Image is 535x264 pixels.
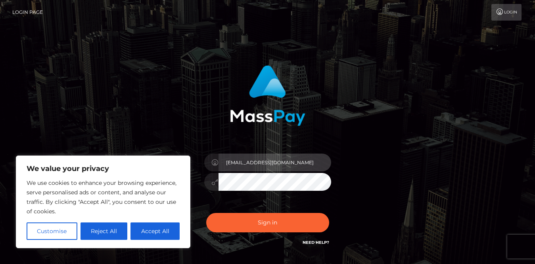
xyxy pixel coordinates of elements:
div: We value your privacy [16,156,190,248]
button: Reject All [81,222,128,240]
img: MassPay Login [230,65,305,126]
a: Need Help? [303,240,329,245]
button: Customise [27,222,77,240]
a: Login [491,4,522,21]
a: Login Page [12,4,43,21]
button: Accept All [130,222,180,240]
button: Sign in [206,213,329,232]
p: We use cookies to enhance your browsing experience, serve personalised ads or content, and analys... [27,178,180,216]
input: Username... [219,154,331,171]
p: We value your privacy [27,164,180,173]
